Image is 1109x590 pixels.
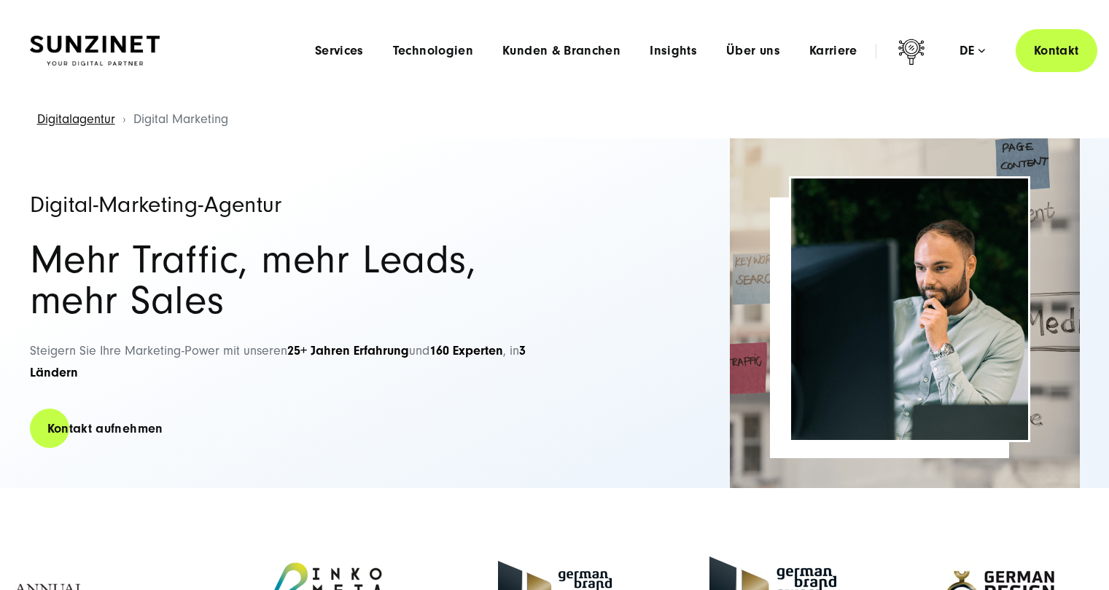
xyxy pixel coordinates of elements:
h1: Digital-Marketing-Agentur [30,193,540,216]
a: Technologien [393,44,473,58]
a: Kontakt aufnehmen [30,408,181,449]
h2: Mehr Traffic, mehr Leads, mehr Sales [30,240,540,321]
a: Über uns [726,44,780,58]
a: Insights [650,44,697,58]
a: Kontakt [1016,29,1097,72]
img: SUNZINET Full Service Digital Agentur [30,36,160,66]
span: Steigern Sie Ihre Marketing-Power mit unseren und , in [30,343,526,381]
strong: 25+ Jahren Erfahrung [287,343,409,358]
a: Services [315,44,364,58]
img: Full-Service Digitalagentur SUNZINET - Digital Marketing_2 [730,138,1080,488]
img: Full-Service Digitalagentur SUNZINET - Digital Marketing [791,178,1028,440]
a: Kunden & Branchen [502,44,620,58]
span: Digital Marketing [133,111,228,127]
strong: 160 Experten [429,343,503,358]
a: Digitalagentur [37,111,115,127]
a: Karriere [809,44,857,58]
div: de [960,44,985,58]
